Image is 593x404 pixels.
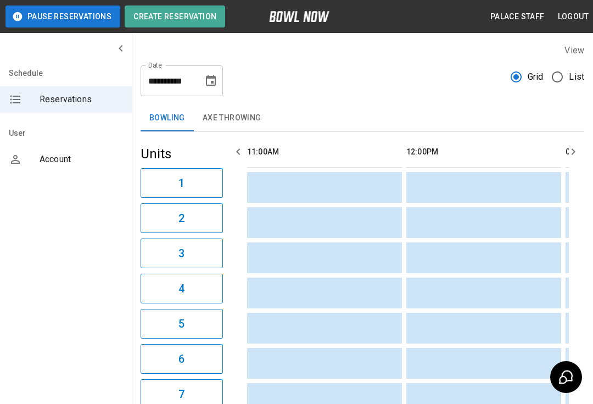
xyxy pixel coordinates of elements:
button: Logout [553,7,593,27]
h6: 2 [178,209,184,227]
span: List [569,70,584,84]
th: 12:00PM [406,136,561,168]
button: Bowling [141,105,194,131]
h6: 6 [178,350,184,368]
span: Grid [528,70,544,84]
button: 4 [141,274,223,303]
button: Pause Reservations [5,5,120,27]
h6: 4 [178,280,184,297]
h5: Units [141,145,223,163]
div: inventory tabs [141,105,584,131]
button: 5 [141,309,223,339]
button: 1 [141,168,223,198]
button: 3 [141,239,223,268]
label: View [564,45,584,56]
button: 6 [141,344,223,374]
span: Reservations [40,93,123,106]
h6: 3 [178,245,184,262]
button: Create Reservation [125,5,225,27]
img: logo [269,11,329,22]
button: Choose date, selected date is Aug 19, 2025 [200,70,222,92]
button: AXE THROWING [194,105,270,131]
h6: 1 [178,174,184,192]
button: Palace Staff [486,7,549,27]
h6: 5 [178,315,184,333]
button: 2 [141,203,223,233]
span: Account [40,153,123,166]
th: 11:00AM [247,136,402,168]
h6: 7 [178,385,184,403]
